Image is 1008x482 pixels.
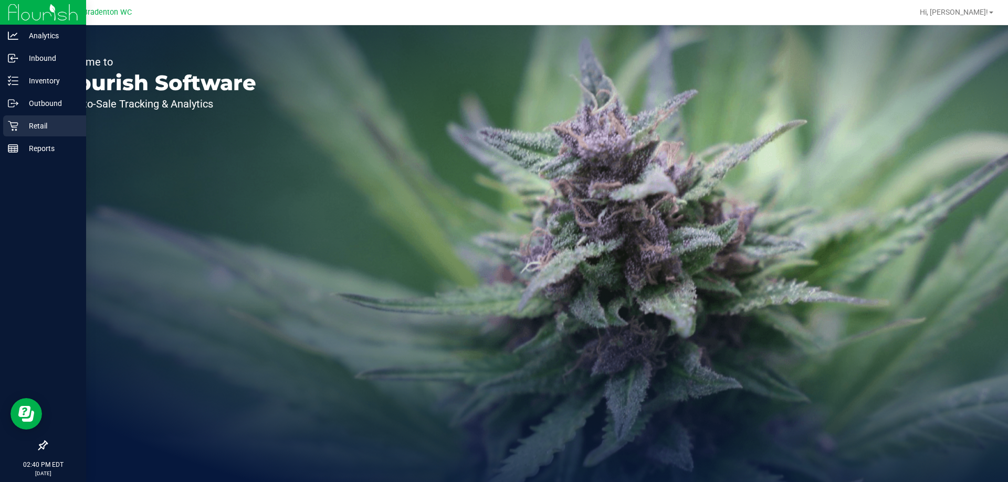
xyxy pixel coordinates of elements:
[5,460,81,469] p: 02:40 PM EDT
[8,143,18,154] inline-svg: Reports
[8,53,18,63] inline-svg: Inbound
[18,120,81,132] p: Retail
[57,72,256,93] p: Flourish Software
[8,98,18,109] inline-svg: Outbound
[18,74,81,87] p: Inventory
[18,97,81,110] p: Outbound
[920,8,988,16] span: Hi, [PERSON_NAME]!
[18,29,81,42] p: Analytics
[10,398,42,430] iframe: Resource center
[8,76,18,86] inline-svg: Inventory
[57,99,256,109] p: Seed-to-Sale Tracking & Analytics
[8,121,18,131] inline-svg: Retail
[18,52,81,65] p: Inbound
[8,30,18,41] inline-svg: Analytics
[83,8,132,17] span: Bradenton WC
[18,142,81,155] p: Reports
[57,57,256,67] p: Welcome to
[5,469,81,477] p: [DATE]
